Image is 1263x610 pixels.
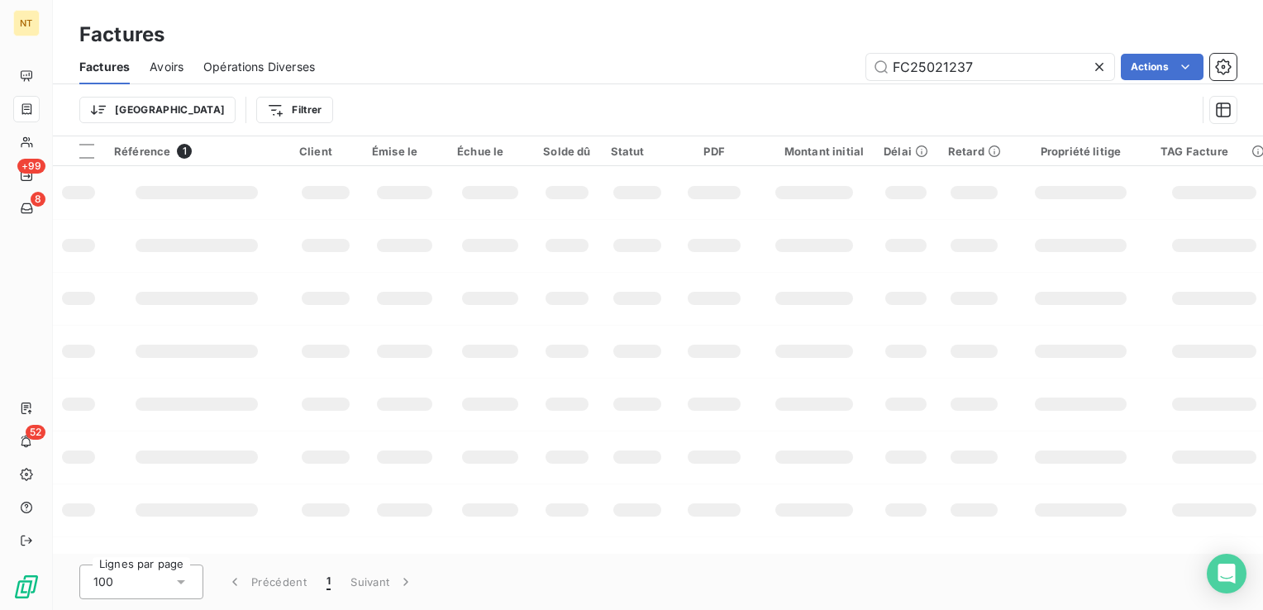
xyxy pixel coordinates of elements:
[1207,554,1246,593] div: Open Intercom Messenger
[150,59,183,75] span: Avoirs
[317,565,341,599] button: 1
[299,145,352,158] div: Client
[866,54,1114,80] input: Rechercher
[79,20,164,50] h3: Factures
[31,192,45,207] span: 8
[13,10,40,36] div: NT
[611,145,665,158] div: Statut
[17,159,45,174] span: +99
[79,59,130,75] span: Factures
[765,145,864,158] div: Montant initial
[26,425,45,440] span: 52
[13,574,40,600] img: Logo LeanPay
[684,145,744,158] div: PDF
[1021,145,1141,158] div: Propriété litige
[177,144,192,159] span: 1
[372,145,437,158] div: Émise le
[948,145,1001,158] div: Retard
[217,565,317,599] button: Précédent
[79,97,236,123] button: [GEOGRAPHIC_DATA]
[114,145,170,158] span: Référence
[457,145,523,158] div: Échue le
[543,145,590,158] div: Solde dû
[93,574,113,590] span: 100
[884,145,928,158] div: Délai
[1121,54,1203,80] button: Actions
[203,59,315,75] span: Opérations Diverses
[256,97,332,123] button: Filtrer
[341,565,424,599] button: Suivant
[326,574,331,590] span: 1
